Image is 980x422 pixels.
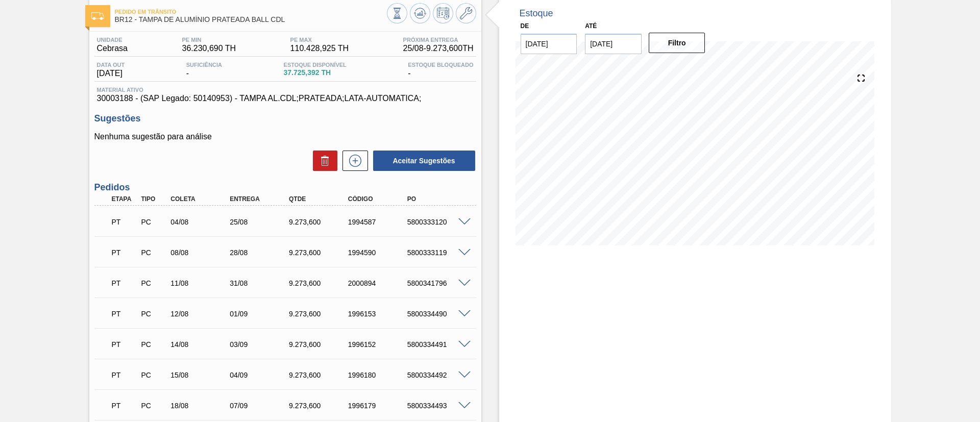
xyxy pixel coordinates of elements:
button: Filtro [649,33,705,53]
div: PO [405,195,471,203]
span: Estoque Bloqueado [408,62,473,68]
span: 110.428,925 TH [290,44,349,53]
div: Entrega [227,195,293,203]
div: Estoque [520,8,553,19]
span: BR12 - TAMPA DE ALUMÍNIO PRATEADA BALL CDL [115,16,387,23]
div: Nova sugestão [337,151,368,171]
div: Pedido em Trânsito [109,394,140,417]
div: Pedido em Trânsito [109,211,140,233]
img: Ícone [91,12,104,20]
div: Pedido de Compra [138,218,169,226]
div: 03/09/2025 [227,340,293,349]
span: Pedido em Trânsito [115,9,387,15]
div: Pedido de Compra [138,402,169,410]
button: Visão Geral dos Estoques [387,3,407,23]
p: Nenhuma sugestão para análise [94,132,476,141]
button: Ir ao Master Data / Geral [456,3,476,23]
input: dd/mm/yyyy [585,34,642,54]
div: 9.273,600 [286,340,353,349]
p: PT [112,249,137,257]
div: - [405,62,476,78]
div: Pedido de Compra [138,279,169,287]
div: 1996180 [346,371,412,379]
div: Código [346,195,412,203]
span: Suficiência [186,62,222,68]
div: Coleta [168,195,234,203]
div: Pedido em Trânsito [109,333,140,356]
span: 25/08 - 9.273,600 TH [403,44,474,53]
div: 12/08/2025 [168,310,234,318]
div: Qtde [286,195,353,203]
button: Aceitar Sugestões [373,151,475,171]
div: 25/08/2025 [227,218,293,226]
span: Próxima Entrega [403,37,474,43]
div: 08/08/2025 [168,249,234,257]
div: 9.273,600 [286,249,353,257]
div: 5800341796 [405,279,471,287]
p: PT [112,218,137,226]
span: Material ativo [97,87,474,93]
div: Excluir Sugestões [308,151,337,171]
h3: Sugestões [94,113,476,124]
div: Pedido de Compra [138,371,169,379]
button: Atualizar Gráfico [410,3,430,23]
div: 5800334493 [405,402,471,410]
div: 5800334492 [405,371,471,379]
span: Data out [97,62,125,68]
span: 37.725,392 TH [284,69,347,77]
span: Unidade [97,37,128,43]
div: 1996179 [346,402,412,410]
div: Etapa [109,195,140,203]
div: 04/09/2025 [227,371,293,379]
div: Pedido em Trânsito [109,364,140,386]
div: 1994590 [346,249,412,257]
div: 9.273,600 [286,218,353,226]
div: 11/08/2025 [168,279,234,287]
div: 5800333119 [405,249,471,257]
div: 5800333120 [405,218,471,226]
div: Aceitar Sugestões [368,150,476,172]
div: 9.273,600 [286,310,353,318]
div: 5800334490 [405,310,471,318]
label: De [521,22,529,30]
span: PE MAX [290,37,349,43]
label: Até [585,22,597,30]
div: 04/08/2025 [168,218,234,226]
span: PE MIN [182,37,236,43]
input: dd/mm/yyyy [521,34,577,54]
div: 1996152 [346,340,412,349]
div: Tipo [138,195,169,203]
div: 18/08/2025 [168,402,234,410]
div: Pedido de Compra [138,310,169,318]
h3: Pedidos [94,182,476,193]
div: 01/09/2025 [227,310,293,318]
div: 9.273,600 [286,402,353,410]
span: 30003188 - (SAP Legado: 50140953) - TAMPA AL.CDL;PRATEADA;LATA-AUTOMATICA; [97,94,474,103]
div: 1994587 [346,218,412,226]
div: Pedido de Compra [138,249,169,257]
div: Pedido em Trânsito [109,272,140,294]
div: 1996153 [346,310,412,318]
div: - [184,62,225,78]
span: Cebrasa [97,44,128,53]
div: 2000894 [346,279,412,287]
div: Pedido em Trânsito [109,241,140,264]
div: Pedido de Compra [138,340,169,349]
div: 15/08/2025 [168,371,234,379]
span: 36.230,690 TH [182,44,236,53]
div: Pedido em Trânsito [109,303,140,325]
p: PT [112,402,137,410]
div: 28/08/2025 [227,249,293,257]
p: PT [112,371,137,379]
p: PT [112,310,137,318]
p: PT [112,340,137,349]
div: 9.273,600 [286,279,353,287]
p: PT [112,279,137,287]
div: 31/08/2025 [227,279,293,287]
span: Estoque Disponível [284,62,347,68]
span: [DATE] [97,69,125,78]
div: 9.273,600 [286,371,353,379]
button: Programar Estoque [433,3,453,23]
div: 14/08/2025 [168,340,234,349]
div: 07/09/2025 [227,402,293,410]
